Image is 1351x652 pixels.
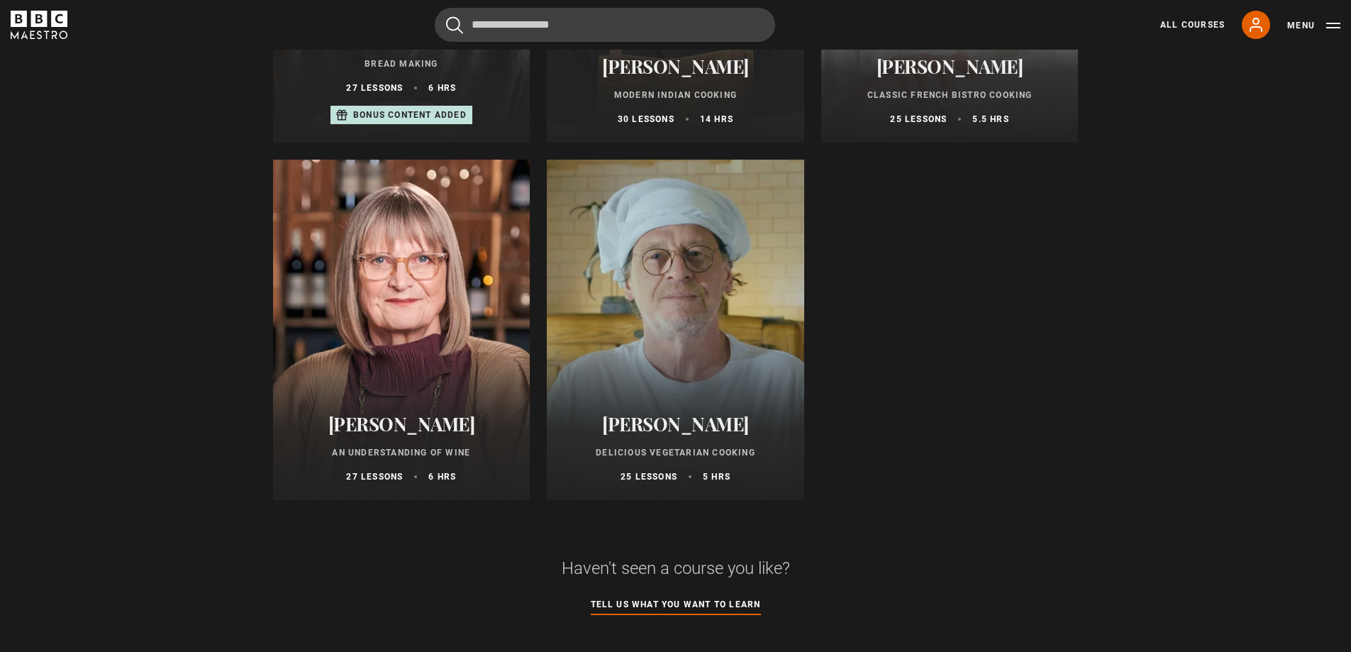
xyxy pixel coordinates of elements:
[11,11,67,39] svg: BBC Maestro
[591,597,761,613] a: Tell us what you want to learn
[346,470,403,483] p: 27 lessons
[435,8,775,42] input: Search
[890,113,947,126] p: 25 lessons
[273,160,530,500] a: [PERSON_NAME] An Understanding of Wine 27 lessons 6 hrs
[290,446,513,459] p: An Understanding of Wine
[290,57,513,70] p: Bread Making
[838,55,1062,77] h2: [PERSON_NAME]
[972,113,1008,126] p: 5.5 hrs
[1160,18,1225,31] a: All Courses
[564,55,787,77] h2: [PERSON_NAME]
[446,16,463,34] button: Submit the search query
[428,82,456,94] p: 6 hrs
[428,470,456,483] p: 6 hrs
[564,446,787,459] p: Delicious Vegetarian Cooking
[621,470,677,483] p: 25 lessons
[353,109,467,121] p: Bonus content added
[1287,18,1340,33] button: Toggle navigation
[618,113,674,126] p: 30 lessons
[564,89,787,101] p: Modern Indian Cooking
[564,413,787,435] h2: [PERSON_NAME]
[838,89,1062,101] p: Classic French Bistro Cooking
[290,413,513,435] h2: [PERSON_NAME]
[327,557,1025,580] h2: Haven't seen a course you like?
[703,470,730,483] p: 5 hrs
[346,82,403,94] p: 27 lessons
[547,160,804,500] a: [PERSON_NAME] Delicious Vegetarian Cooking 25 lessons 5 hrs
[700,113,733,126] p: 14 hrs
